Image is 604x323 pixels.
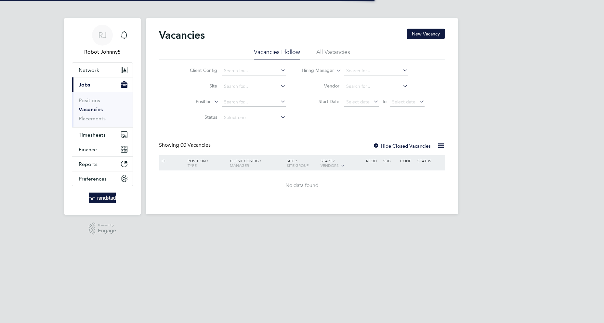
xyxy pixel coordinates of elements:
span: Select date [392,99,415,105]
a: Powered byEngage [89,222,116,235]
button: New Vacancy [407,29,445,39]
span: Finance [79,146,97,153]
button: Network [72,63,133,77]
div: Status [416,155,444,166]
label: Status [180,114,217,120]
label: Start Date [302,99,339,104]
button: Reports [72,157,133,171]
label: Position [174,99,212,105]
input: Select one [222,113,286,122]
label: Hiring Manager [296,67,334,74]
label: Vendor [302,83,339,89]
div: Start / [319,155,364,171]
div: Sub [382,155,399,166]
button: Preferences [72,171,133,186]
div: Reqd [364,155,381,166]
input: Search for... [222,66,286,75]
span: Vendors [321,163,339,168]
a: Go to home page [72,193,133,203]
span: RJ [98,31,107,39]
a: Placements [79,115,106,122]
div: Site / [285,155,319,171]
li: Vacancies I follow [254,48,300,60]
span: To [380,97,388,106]
a: Positions [79,97,100,103]
span: Powered by [98,222,116,228]
input: Search for... [222,98,286,107]
span: Select date [346,99,370,105]
span: Robot Johnny5 [72,48,133,56]
span: Site Group [287,163,309,168]
span: Timesheets [79,132,106,138]
button: Jobs [72,77,133,92]
span: Network [79,67,99,73]
div: Jobs [72,92,133,127]
span: Manager [230,163,249,168]
img: randstad-logo-retina.png [89,193,116,203]
a: Vacancies [79,106,103,113]
span: Reports [79,161,98,167]
h2: Vacancies [159,29,205,42]
div: Showing [159,142,212,149]
div: Conf [399,155,415,166]
li: All Vacancies [316,48,350,60]
nav: Main navigation [64,18,141,215]
span: Preferences [79,176,107,182]
label: Hide Closed Vacancies [373,143,431,149]
button: Timesheets [72,128,133,142]
label: Client Config [180,67,217,73]
label: Site [180,83,217,89]
input: Search for... [222,82,286,91]
div: No data found [160,182,444,189]
div: Position / [183,155,228,171]
span: Jobs [79,82,90,88]
a: RJRobot Johnny5 [72,25,133,56]
span: Type [188,163,197,168]
div: ID [160,155,183,166]
button: Finance [72,142,133,156]
span: 00 Vacancies [180,142,211,148]
span: Engage [98,228,116,234]
input: Search for... [344,66,408,75]
div: Client Config / [228,155,285,171]
input: Search for... [344,82,408,91]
